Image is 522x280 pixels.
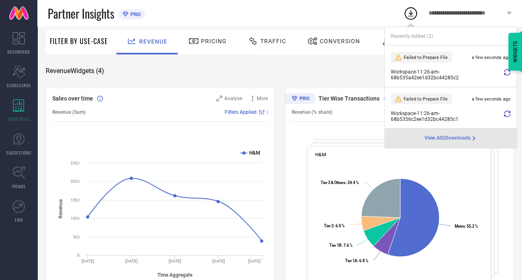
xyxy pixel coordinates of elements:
[50,36,108,46] span: Filter By Use-Case
[7,116,30,122] span: WORKSPACE
[315,152,326,157] span: H&M
[329,243,341,248] tspan: Tier 1B
[249,150,260,156] text: H&M
[7,82,31,88] span: SCORECARDS
[216,96,222,101] svg: Zoom
[81,259,94,263] text: [DATE]
[169,259,181,263] text: [DATE]
[404,96,448,102] span: Failed to Prepare File
[504,111,510,122] div: Retry
[58,199,64,219] tspan: Revenue
[128,11,141,17] span: PRO
[455,224,465,228] tspan: Metro
[212,259,225,263] text: [DATE]
[424,135,477,142] a: View All2Downloads
[6,150,32,156] span: SUGGESTIONS
[139,38,167,45] span: Revenue
[285,93,316,106] div: Premium
[77,253,80,258] text: 0
[48,5,114,22] span: Partner Insights
[248,259,261,263] text: [DATE]
[12,183,26,189] span: TRENDS
[321,180,346,185] tspan: Tier 3 & Others
[15,217,23,223] span: FWD
[225,109,257,115] span: Filters Applied
[157,272,193,278] tspan: Time Aggregate
[257,96,268,101] span: More
[345,258,368,263] text: : 6.8 %
[46,67,104,75] span: Revenue Widgets ( 4 )
[320,38,360,44] span: Conversion
[324,224,345,228] text: : 6.0 %
[321,180,359,185] text: : 24.4 %
[324,224,333,228] tspan: Tier 2
[404,55,448,60] span: Failed to Prepare File
[424,135,477,142] div: Open download page
[391,33,433,39] span: Recently Added ( 2 )
[224,96,242,101] span: Analyse
[455,224,478,228] text: : 55.2 %
[260,38,286,44] span: Traffic
[71,179,80,184] text: 20Cr
[52,95,93,102] span: Sales over time
[52,109,86,115] span: Revenue (Sum)
[391,111,502,122] span: Workspace - 11:26-am - 68b5356c2ee1d32bc44285c1
[73,235,80,239] text: 5Cr
[504,69,510,81] div: Retry
[125,259,138,263] text: [DATE]
[292,109,332,115] span: Revenue (% share)
[391,69,502,81] span: Workspace - 11:26-am - 68b535a42ee1d32bc44285c2
[424,135,471,142] span: View All 2 Downloads
[472,55,510,60] span: a few seconds ago
[345,258,358,263] tspan: Tier 1A
[319,95,380,102] span: Tier Wise Transactions
[403,6,418,21] div: Open download list
[71,161,80,165] text: 25Cr
[329,243,353,248] text: : 7.6 %
[7,49,30,55] span: DASHBOARD
[267,109,268,115] span: |
[472,96,510,102] span: a few seconds ago
[201,38,227,44] span: Pricing
[71,216,80,221] text: 10Cr
[71,198,80,202] text: 15Cr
